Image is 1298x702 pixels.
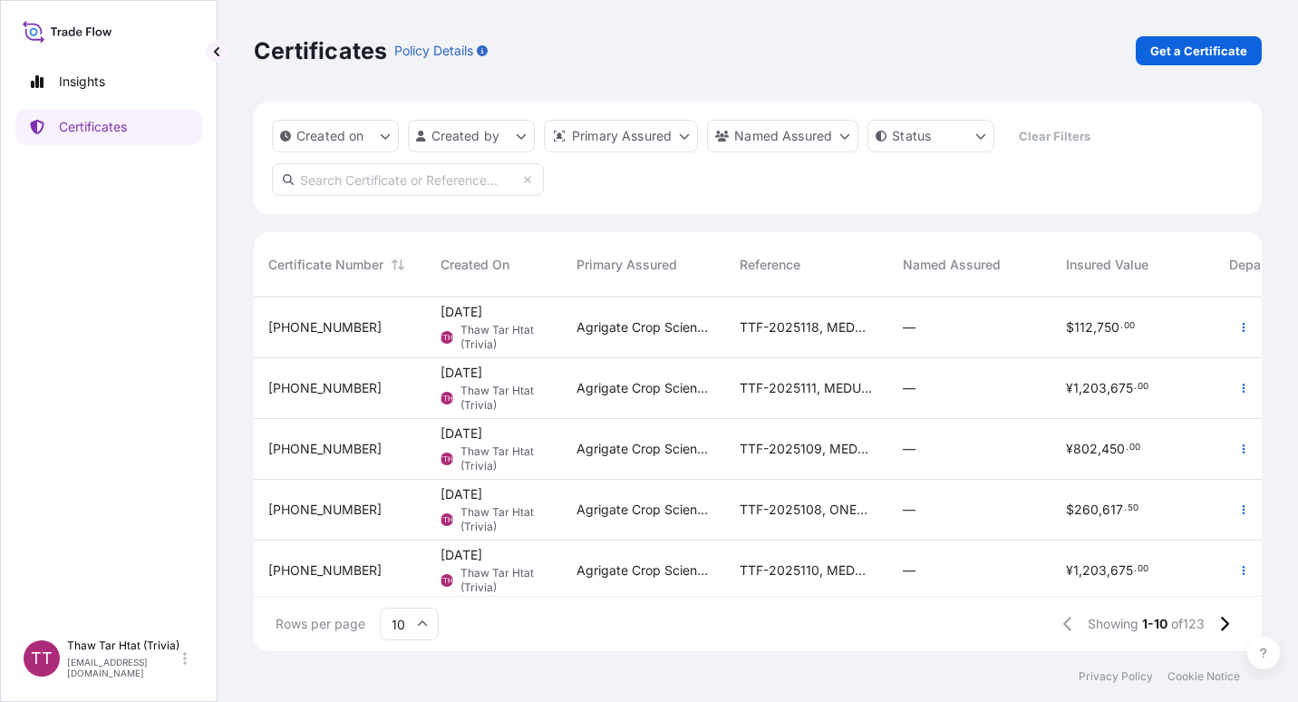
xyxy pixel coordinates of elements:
span: , [1098,443,1101,455]
span: [PHONE_NUMBER] [268,318,382,336]
span: , [1099,503,1102,516]
a: Privacy Policy [1079,669,1153,684]
span: . [1134,566,1137,572]
span: , [1107,564,1110,577]
span: Agrigate Crop Sciences Pte. Ltd. [576,501,711,519]
span: Named Assured [903,256,1001,274]
a: Get a Certificate [1136,36,1262,65]
span: 750 [1097,321,1119,334]
span: , [1093,321,1097,334]
button: Sort [387,254,409,276]
p: Clear Filters [1019,127,1090,145]
span: 260 [1074,503,1099,516]
span: 203 [1082,564,1107,577]
span: , [1079,564,1082,577]
span: TTF-2025110, MEDUJL958876 [740,561,874,580]
button: distributor Filter options [544,120,698,152]
button: cargoOwner Filter options [707,120,858,152]
p: Created on [296,127,364,145]
a: Insights [15,63,202,100]
a: Certificates [15,109,202,145]
span: , [1107,382,1110,395]
span: Showing [1088,615,1138,633]
span: Insured Value [1066,256,1148,274]
p: Thaw Tar Htat (Trivia) [67,639,179,653]
span: 1 [1073,564,1079,577]
span: TTH( [439,389,456,407]
span: [DATE] [441,546,482,564]
span: — [903,501,915,519]
span: 00 [1138,566,1148,572]
p: Created by [431,127,500,145]
span: ¥ [1066,382,1073,395]
span: of 123 [1171,615,1205,633]
span: 802 [1073,443,1098,455]
span: Rows per page [276,615,365,633]
span: Thaw Tar Htat (Trivia) [460,566,547,595]
span: Created On [441,256,509,274]
button: certificateStatus Filter options [867,120,994,152]
span: Agrigate Crop Sciences Pte. Ltd. [576,379,711,397]
span: 203 [1082,382,1107,395]
span: Agrigate Crop Sciences Pte. Ltd. [576,318,711,336]
span: Thaw Tar Htat (Trivia) [460,444,547,473]
span: — [903,318,915,336]
span: Thaw Tar Htat (Trivia) [460,323,547,352]
span: . [1120,323,1123,329]
span: 1 [1073,382,1079,395]
span: $ [1066,503,1074,516]
span: TTH( [439,571,456,590]
span: Thaw Tar Htat (Trivia) [460,505,547,534]
p: [EMAIL_ADDRESS][DOMAIN_NAME] [67,657,179,678]
span: TTF-2025118, MEDUOT125418 [740,318,874,336]
p: Insights [59,73,105,91]
span: [PHONE_NUMBER] [268,440,382,458]
span: ¥ [1066,443,1073,455]
span: 1-10 [1142,615,1167,633]
span: TTF-2025111, MEDUJL763219 [740,379,874,397]
p: Policy Details [394,42,473,60]
span: TTF-2025108, ONEYHAMF45078500 [740,501,874,519]
button: createdOn Filter options [272,120,399,152]
span: TT [31,649,53,668]
span: TTH( [439,328,456,346]
span: Agrigate Crop Sciences Pte. Ltd. [576,440,711,458]
span: — [903,561,915,580]
span: 00 [1138,384,1148,390]
span: [PHONE_NUMBER] [268,501,382,519]
span: — [903,379,915,397]
span: . [1126,444,1128,451]
span: [DATE] [441,485,482,503]
span: 617 [1102,503,1123,516]
span: . [1124,505,1127,512]
span: ¥ [1066,564,1073,577]
input: Search Certificate or Reference... [272,163,544,196]
span: 450 [1101,443,1125,455]
p: Certificates [254,36,387,65]
span: Agrigate Crop Sciences Pte. Ltd. [576,561,711,580]
span: Certificate Number [268,256,383,274]
span: 50 [1128,505,1138,512]
p: Get a Certificate [1150,42,1247,60]
span: [PHONE_NUMBER] [268,561,382,580]
span: Reference [740,256,800,274]
span: Primary Assured [576,256,677,274]
span: 112 [1074,321,1093,334]
span: TTH( [439,450,456,468]
button: createdBy Filter options [408,120,535,152]
p: Primary Assured [572,127,672,145]
span: [DATE] [441,303,482,321]
span: [DATE] [441,424,482,443]
span: [PHONE_NUMBER] [268,379,382,397]
p: Named Assured [734,127,832,145]
p: Certificates [59,118,127,136]
span: Thaw Tar Htat (Trivia) [460,384,547,413]
span: 00 [1124,323,1135,329]
button: Clear Filters [1003,122,1105,151]
span: , [1079,382,1082,395]
a: Cookie Notice [1167,669,1240,684]
p: Status [892,127,931,145]
span: $ [1066,321,1074,334]
span: TTF-2025109, MEDUOT125400 [740,440,874,458]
